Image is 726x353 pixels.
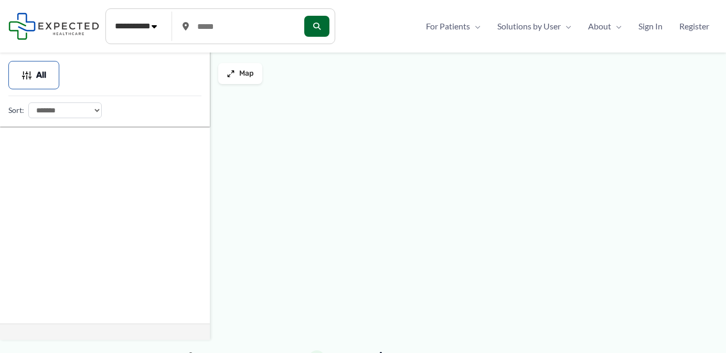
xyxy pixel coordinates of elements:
[470,18,481,34] span: Menu Toggle
[426,18,470,34] span: For Patients
[8,61,59,89] button: All
[22,70,32,80] img: Filter
[36,71,46,79] span: All
[8,103,24,117] label: Sort:
[8,13,99,39] img: Expected Healthcare Logo - side, dark font, small
[588,18,611,34] span: About
[580,18,630,34] a: AboutMenu Toggle
[418,18,489,34] a: For PatientsMenu Toggle
[489,18,580,34] a: Solutions by UserMenu Toggle
[611,18,622,34] span: Menu Toggle
[497,18,561,34] span: Solutions by User
[227,69,235,78] img: Maximize
[218,63,262,84] button: Map
[638,18,663,34] span: Sign In
[671,18,718,34] a: Register
[630,18,671,34] a: Sign In
[561,18,571,34] span: Menu Toggle
[239,69,254,78] span: Map
[679,18,709,34] span: Register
